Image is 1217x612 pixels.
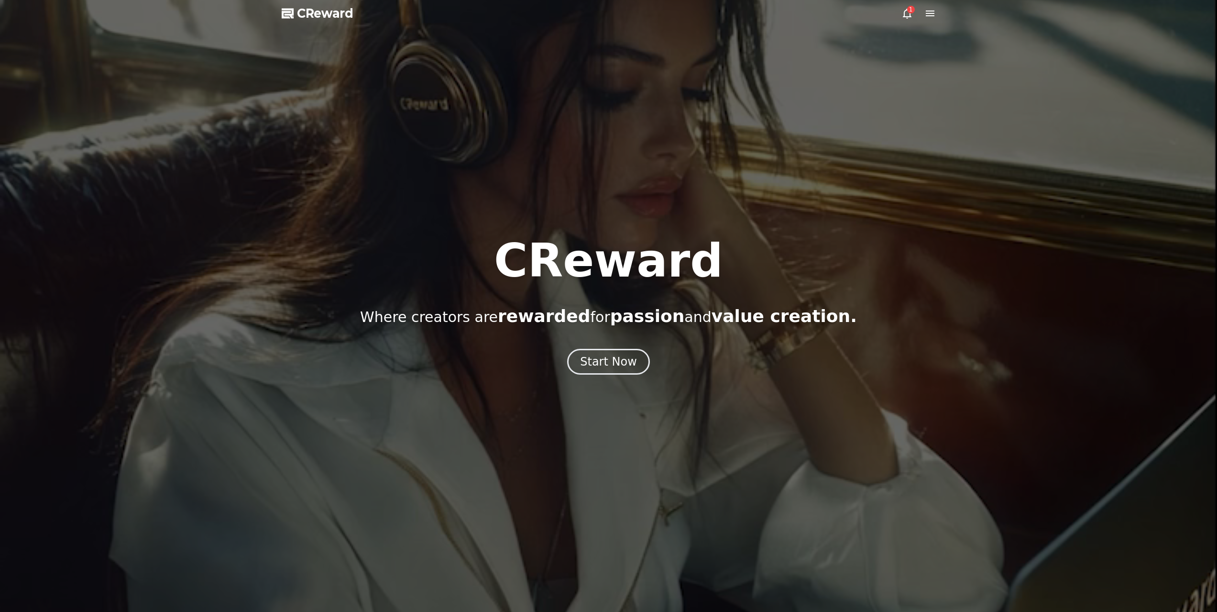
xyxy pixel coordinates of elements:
span: CReward [297,6,353,21]
button: Start Now [567,349,650,375]
div: Start Now [580,354,637,369]
div: 1 [907,6,915,13]
span: value creation. [712,306,857,326]
h1: CReward [494,238,723,284]
a: Start Now [567,358,650,367]
span: rewarded [498,306,590,326]
p: Where creators are for and [360,307,857,326]
a: CReward [282,6,353,21]
span: passion [610,306,685,326]
a: 1 [901,8,913,19]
